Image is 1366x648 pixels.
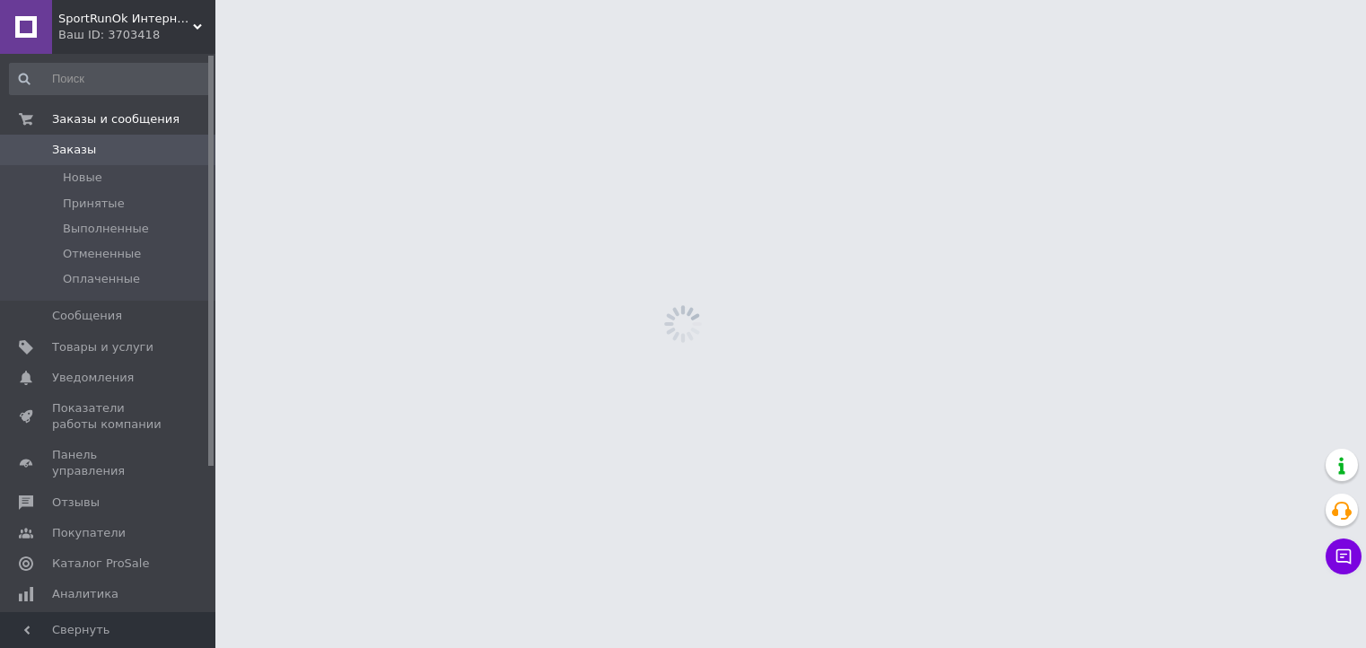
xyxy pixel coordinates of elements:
span: Уведомления [52,370,134,386]
span: Принятые [63,196,125,212]
span: SportRunOk Интернет-Магазин Натурального спортивного питания [58,11,193,27]
span: Отзывы [52,495,100,511]
span: Каталог ProSale [52,556,149,572]
span: Заказы и сообщения [52,111,180,127]
div: Ваш ID: 3703418 [58,27,215,43]
button: Чат с покупателем [1326,539,1362,574]
span: Выполненные [63,221,149,237]
span: Аналитика [52,586,118,602]
span: Оплаченные [63,271,140,287]
span: Покупатели [52,525,126,541]
span: Сообщения [52,308,122,324]
span: Показатели работы компании [52,400,166,433]
input: Поиск [9,63,212,95]
span: Новые [63,170,102,186]
span: Заказы [52,142,96,158]
span: Товары и услуги [52,339,153,355]
span: Отмененные [63,246,141,262]
span: Панель управления [52,447,166,479]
